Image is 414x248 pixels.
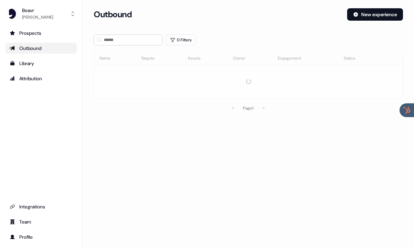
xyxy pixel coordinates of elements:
[6,231,77,242] a: Go to profile
[6,201,77,212] a: Go to integrations
[22,7,53,14] div: Beavr
[6,73,77,84] a: Go to attribution
[6,6,77,22] button: Beavr[PERSON_NAME]
[10,60,73,67] div: Library
[6,216,77,227] a: Go to team
[94,9,132,20] h3: Outbound
[6,43,77,54] a: Go to outbound experience
[165,34,196,45] button: 0 Filters
[10,75,73,82] div: Attribution
[10,203,73,210] div: Integrations
[6,58,77,69] a: Go to templates
[10,45,73,52] div: Outbound
[10,234,73,240] div: Profile
[6,28,77,39] a: Go to prospects
[10,218,73,225] div: Team
[10,30,73,37] div: Prospects
[22,14,53,21] div: [PERSON_NAME]
[347,8,403,21] button: New experience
